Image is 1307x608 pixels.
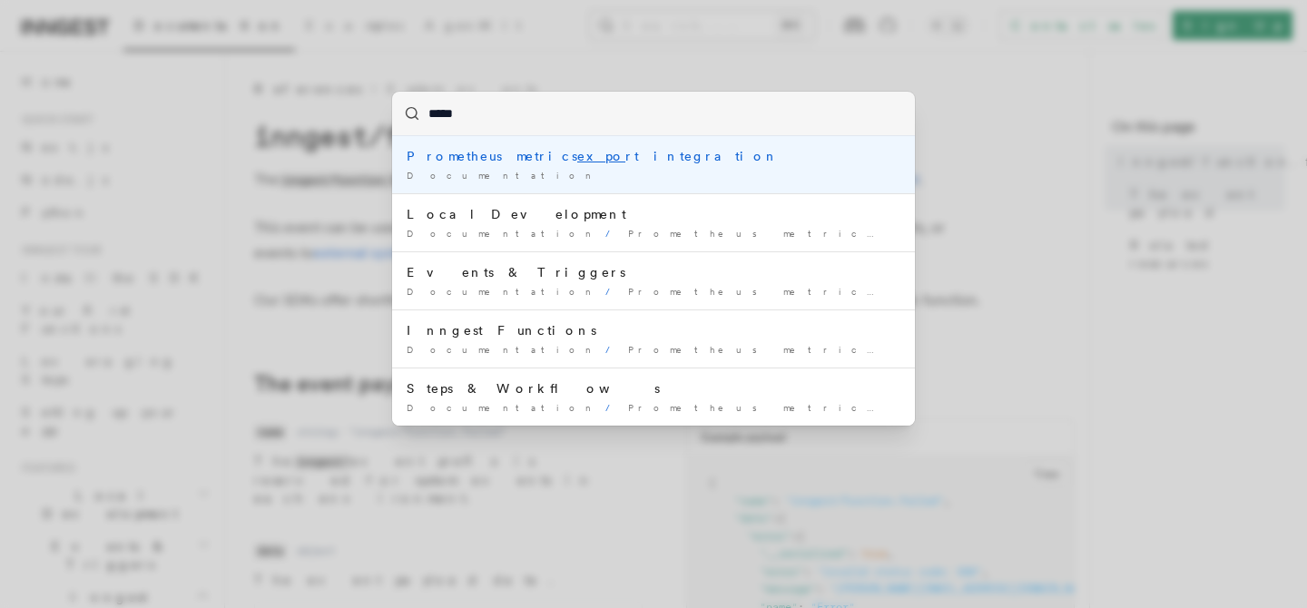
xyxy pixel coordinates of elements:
span: Documentation [407,228,598,239]
div: Local Development [407,205,900,223]
div: Inngest Functions [407,321,900,339]
span: / [605,286,621,297]
span: / [605,402,621,413]
div: Prometheus metrics rt integration [407,147,900,165]
div: Events & Triggers [407,263,900,281]
span: Documentation [407,344,598,355]
span: Documentation [407,402,598,413]
span: Prometheus metrics rt integration [628,286,1137,297]
span: / [605,228,621,239]
span: Documentation [407,286,598,297]
span: Documentation [407,170,598,181]
span: Prometheus metrics rt integration [628,402,1137,413]
span: Prometheus metrics rt integration [628,228,1137,239]
span: / [605,344,621,355]
mark: expo [577,149,625,163]
span: Prometheus metrics rt integration [628,344,1137,355]
div: Steps & Workflows [407,379,900,397]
